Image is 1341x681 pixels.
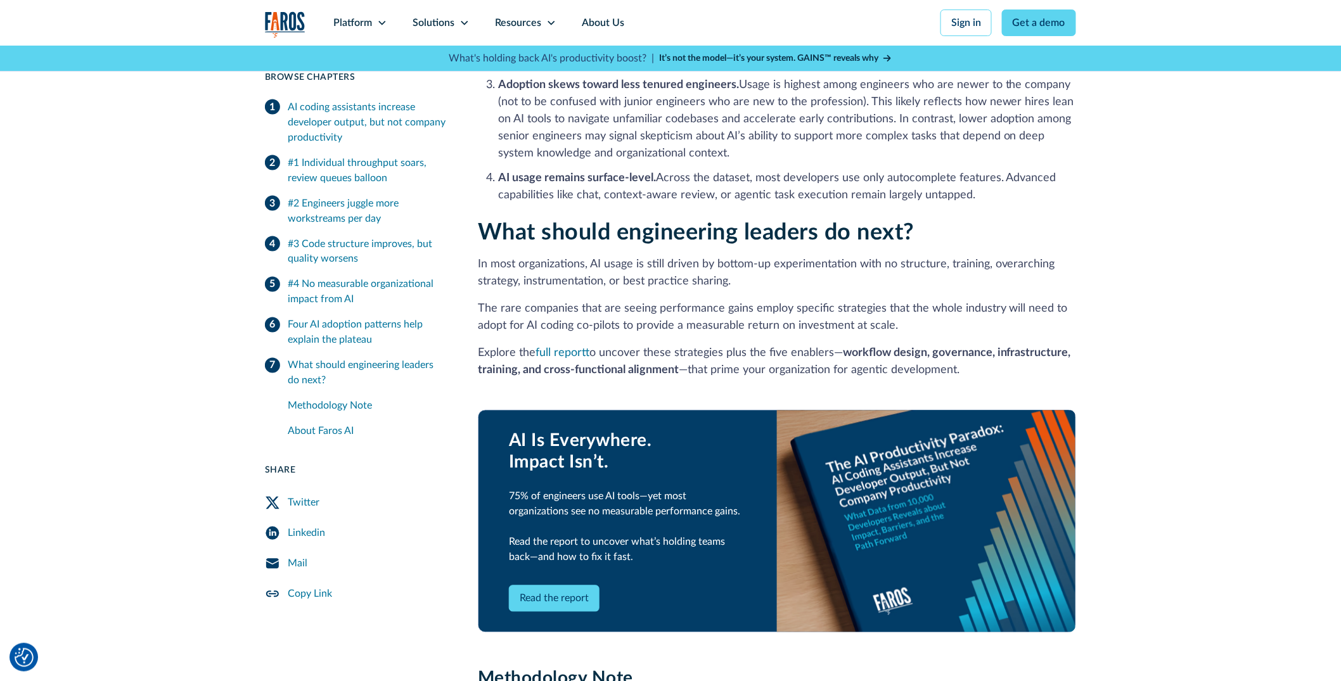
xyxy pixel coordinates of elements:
[478,345,1076,379] p: Explore the to uncover these strategies plus the five enablers— —that prime your organization for...
[265,518,447,549] a: LinkedIn Share
[288,358,447,388] div: What should engineering leaders do next?
[536,348,589,359] a: full report
[265,94,447,150] a: AI coding assistants increase developer output, but not company productivity
[509,585,600,612] a: Read the report
[509,489,747,565] div: 75% of engineers use AI tools—yet most organizations see no measurable performance gains. Read th...
[1002,10,1076,36] a: Get a demo
[288,587,332,602] div: Copy Link
[265,549,447,579] a: Mail Share
[288,99,447,145] div: AI coding assistants increase developer output, but not company productivity
[288,393,447,419] a: Methodology Note
[15,648,34,667] img: Revisit consent button
[478,301,1076,335] p: The rare companies that are seeing performance gains employ specific strategies that the whole in...
[265,272,447,312] a: #4 No measurable organizational impact from AI
[509,431,747,473] div: AI Is Everywhere. Impact Isn’t.
[288,317,447,348] div: Four AI adoption patterns help explain the plateau
[288,526,325,541] div: Linkedin
[288,419,447,444] a: About Faros AI
[265,312,447,353] a: Four AI adoption patterns help explain the plateau
[265,579,447,609] a: Copy Link
[288,155,447,186] div: #1 Individual throughput soars, review queues balloon
[265,464,447,478] div: Share
[288,424,447,439] div: About Faros AI
[265,488,447,518] a: Twitter Share
[288,556,307,571] div: Mail
[265,71,447,84] div: Browse Chapters
[498,77,1076,162] li: Usage is highest among engineers who are newer to the company (not to be confused with junior eng...
[265,11,305,37] a: home
[495,15,541,30] div: Resources
[449,51,654,66] p: What's holding back AI's productivity boost? |
[478,257,1076,291] p: In most organizations, AI usage is still driven by bottom-up experimentation with no structure, t...
[288,495,319,511] div: Twitter
[265,11,305,37] img: Logo of the analytics and reporting company Faros.
[288,398,447,414] div: Methodology Note
[288,236,447,267] div: #3 Code structure improves, but quality worsens
[478,219,1076,246] h2: What should engineering leaders do next?
[288,196,447,226] div: #2 Engineers juggle more workstreams per day
[940,10,992,36] a: Sign in
[15,648,34,667] button: Cookie Settings
[333,15,372,30] div: Platform
[413,15,454,30] div: Solutions
[288,277,447,307] div: #4 No measurable organizational impact from AI
[265,191,447,231] a: #2 Engineers juggle more workstreams per day
[498,172,656,184] strong: AI usage remains surface-level.
[265,353,447,393] a: What should engineering leaders do next?
[659,52,892,65] a: It’s not the model—it’s your system. GAINS™ reveals why
[265,231,447,272] a: #3 Code structure improves, but quality worsens
[659,54,878,63] strong: It’s not the model—it’s your system. GAINS™ reveals why
[265,150,447,191] a: #1 Individual throughput soars, review queues balloon
[498,170,1076,204] li: Across the dataset, most developers use only autocomplete features. Advanced capabilities like ch...
[498,79,739,91] strong: Adoption skews toward less tenured engineers.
